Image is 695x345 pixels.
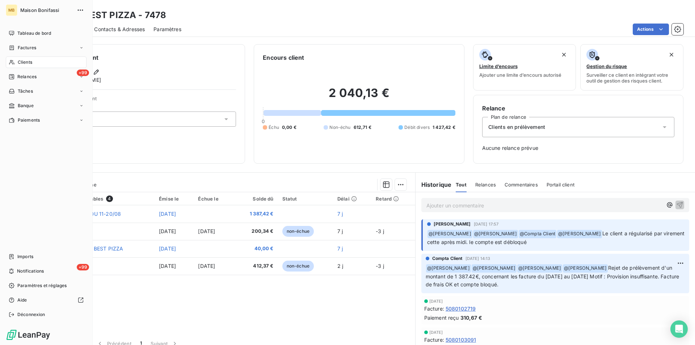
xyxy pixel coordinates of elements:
[263,53,304,62] h6: Encours client
[473,230,518,238] span: @ [PERSON_NAME]
[475,182,496,188] span: Relances
[337,211,343,217] span: 7 j
[238,228,273,235] span: 200,34 €
[94,26,145,33] span: Contacts & Adresses
[472,264,517,273] span: @ [PERSON_NAME]
[17,268,44,274] span: Notifications
[17,282,67,289] span: Paramètres et réglages
[479,72,561,78] span: Ajouter une limite d’encours autorisé
[282,226,314,237] span: non-échue
[460,314,482,321] span: 310,67 €
[563,264,608,273] span: @ [PERSON_NAME]
[376,263,384,269] span: -3 j
[424,305,444,312] span: Facture :
[337,196,367,202] div: Délai
[633,24,669,35] button: Actions
[433,124,455,131] span: 1 427,42 €
[547,182,574,188] span: Portail client
[519,230,556,238] span: @ Compta Client
[473,44,576,91] button: Limite d’encoursAjouter une limite d’encours autorisé
[20,7,72,13] span: Maison Bonifassi
[482,104,674,113] h6: Relance
[517,264,562,273] span: @ [PERSON_NAME]
[58,96,236,106] span: Propriétés Client
[479,63,518,69] span: Limite d’encours
[58,195,150,202] div: Pièces comptables
[557,230,602,238] span: @ [PERSON_NAME]
[456,182,467,188] span: Tout
[198,196,229,202] div: Échue le
[337,228,343,234] span: 7 j
[238,245,273,252] span: 40,00 €
[337,263,343,269] span: 2 j
[404,124,430,131] span: Débit divers
[18,117,40,123] span: Paiements
[426,265,681,288] span: Rejet de prélèvement d'un montant de 1 387.42€, concernant les facture du [DATE] au [DATE] Motif ...
[282,261,314,272] span: non-échue
[432,255,463,262] span: Compta Client
[446,305,476,312] span: 5080102719
[427,230,472,238] span: @ [PERSON_NAME]
[429,330,443,335] span: [DATE]
[159,263,176,269] span: [DATE]
[670,320,688,338] div: Open Intercom Messenger
[44,53,236,62] h6: Informations client
[424,314,459,321] span: Paiement reçu
[18,45,36,51] span: Factures
[64,9,166,22] h3: SAS BEST PIZZA - 7478
[18,88,33,94] span: Tâches
[586,72,677,84] span: Surveiller ce client en intégrant votre outil de gestion des risques client.
[17,311,45,318] span: Déconnexion
[106,195,113,202] span: 4
[474,222,499,226] span: [DATE] 17:57
[329,124,350,131] span: Non-échu
[198,228,215,234] span: [DATE]
[466,256,490,261] span: [DATE] 14:13
[488,123,545,131] span: Clients en prélèvement
[238,262,273,270] span: 412,37 €
[429,299,443,303] span: [DATE]
[434,221,471,227] span: [PERSON_NAME]
[17,297,27,303] span: Aide
[6,329,51,341] img: Logo LeanPay
[159,245,176,252] span: [DATE]
[17,73,37,80] span: Relances
[17,30,51,37] span: Tableau de bord
[337,245,343,252] span: 7 j
[426,264,471,273] span: @ [PERSON_NAME]
[482,144,674,152] span: Aucune relance prévue
[238,210,273,218] span: 1 387,42 €
[6,4,17,16] div: MB
[262,118,265,124] span: 0
[416,180,452,189] h6: Historique
[6,294,87,306] a: Aide
[586,63,627,69] span: Gestion du risque
[282,124,296,131] span: 0,00 €
[505,182,538,188] span: Commentaires
[198,263,215,269] span: [DATE]
[263,86,455,108] h2: 2 040,13 €
[238,196,273,202] div: Solde dû
[159,228,176,234] span: [DATE]
[17,253,33,260] span: Imports
[269,124,279,131] span: Échu
[77,264,89,270] span: +99
[282,196,329,202] div: Statut
[18,102,34,109] span: Banque
[446,336,476,344] span: 5080103091
[424,336,444,344] span: Facture :
[18,59,32,66] span: Clients
[580,44,683,91] button: Gestion du risqueSurveiller ce client en intégrant votre outil de gestion des risques client.
[354,124,371,131] span: 612,71 €
[159,196,189,202] div: Émise le
[153,26,181,33] span: Paramètres
[376,196,410,202] div: Retard
[427,230,686,245] span: Le client a régularisé par virement cette après midi. le compte est débloqué
[159,211,176,217] span: [DATE]
[376,228,384,234] span: -3 j
[77,70,89,76] span: +99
